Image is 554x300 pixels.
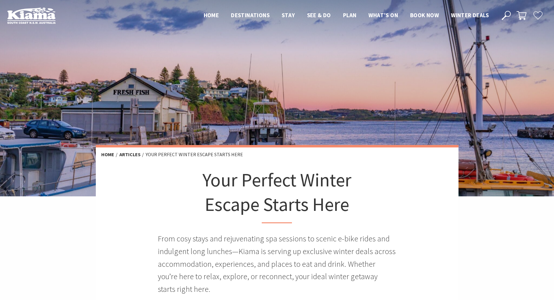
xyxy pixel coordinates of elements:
[158,232,396,295] p: From cosy stays and rejuvenating spa sessions to scenic e-bike rides and indulgent long lunches—K...
[146,151,243,159] li: Your Perfect Winter Escape Starts Here
[7,7,56,24] img: Kiama Logo
[451,11,489,19] span: Winter Deals
[307,11,331,19] span: See & Do
[231,11,270,19] span: Destinations
[282,11,295,19] span: Stay
[343,11,357,19] span: Plan
[188,168,367,223] h1: Your Perfect Winter Escape Starts Here
[119,151,141,158] a: Articles
[368,11,398,19] span: What’s On
[198,11,495,21] nav: Main Menu
[204,11,219,19] span: Home
[410,11,439,19] span: Book now
[101,151,114,158] a: Home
